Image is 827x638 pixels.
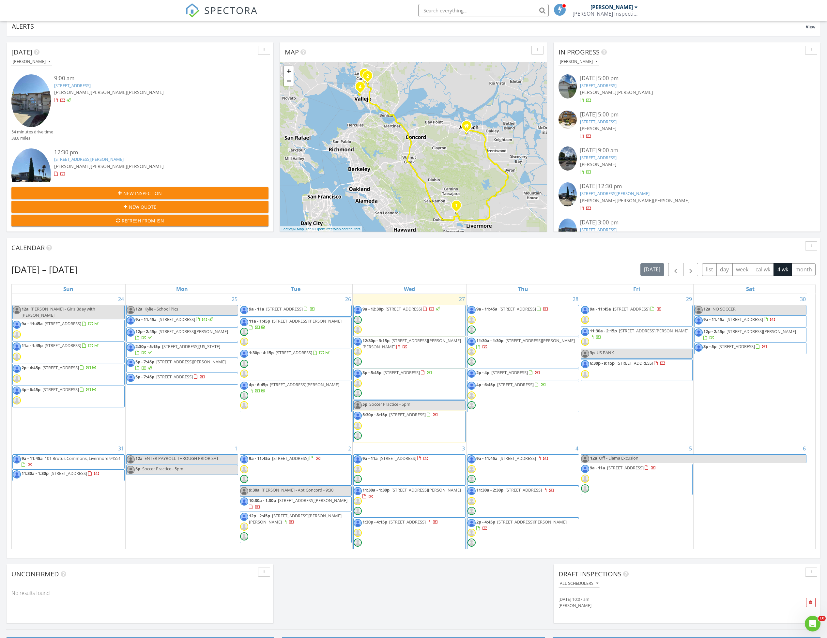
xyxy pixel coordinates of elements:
div: [PERSON_NAME] [13,59,51,64]
a: 9a - 11a [STREET_ADDRESS] [353,454,465,486]
td: Go to August 30, 2025 [694,294,807,443]
img: default-user-f0147aede5fd5fa78ca7ade42f37bd4542148d508eef1c3d3ea960f66861d68b.jpg [240,370,248,378]
a: 6:30p - 9:15p [STREET_ADDRESS] [590,360,666,366]
a: Monday [175,284,189,294]
span: SPECTORA [204,3,258,17]
a: 1:30p - 4:15p [STREET_ADDRESS] [249,350,331,356]
img: 110415526368828410071.jpg [127,306,135,314]
img: 110415526368828410071.jpg [354,370,362,378]
a: Thursday [517,284,529,294]
a: 5:30p - 8:15p [STREET_ADDRESS] [362,412,438,418]
img: 110415526368828410071.jpg [467,370,476,378]
img: default-user-f0147aede5fd5fa78ca7ade42f37bd4542148d508eef1c3d3ea960f66861d68b.jpg [240,401,248,409]
a: Tuesday [290,284,302,294]
div: [DATE] 5:00 pm [580,74,794,83]
a: 2:30p - 5:15p [STREET_ADDRESS][US_STATE] [135,343,220,356]
a: 11:30a - 2:15p [STREET_ADDRESS][PERSON_NAME] [581,327,693,348]
img: 9349545%2Fcover_photos%2FpIEkR08S1fZjcLHNO6Ad%2Fsmall.jpg [559,74,577,99]
a: 9a - 11a [STREET_ADDRESS] [240,305,352,317]
a: 4p - 6:45p [STREET_ADDRESS] [467,381,579,412]
a: 11a - 1:45p [STREET_ADDRESS] [12,342,125,363]
img: 9288022%2Fcover_photos%2FF9xZG2gqqgu4aaRsoFrW%2Fsmall.jpg [559,146,577,171]
a: 1:30p - 4:15p [STREET_ADDRESS] [240,349,352,380]
a: Friday [632,284,641,294]
a: 9a - 11:45a [STREET_ADDRESS] [240,454,352,486]
span: [STREET_ADDRESS] [386,306,422,312]
a: 9a - 11:45a [STREET_ADDRESS] [476,306,548,312]
img: default-user-f0147aede5fd5fa78ca7ade42f37bd4542148d508eef1c3d3ea960f66861d68b.jpg [13,396,21,404]
div: Refresh from ISN [17,217,263,224]
a: 12:30p - 3:15p [STREET_ADDRESS][PERSON_NAME][PERSON_NAME] [353,337,465,368]
a: 11:30a - 1:30p [STREET_ADDRESS][PERSON_NAME] [476,338,575,350]
img: default-user-f0147aede5fd5fa78ca7ade42f37bd4542148d508eef1c3d3ea960f66861d68b.jpg [354,422,362,430]
button: Next [683,263,698,276]
span: [PERSON_NAME] [54,163,91,169]
img: 110415526368828410071.jpg [581,350,589,358]
span: [STREET_ADDRESS][PERSON_NAME][PERSON_NAME] [362,338,461,350]
div: 54 minutes drive time [11,129,53,135]
img: 110415526368828410071.jpg [581,306,589,314]
img: default-user-f0147aede5fd5fa78ca7ade42f37bd4542148d508eef1c3d3ea960f66861d68b.jpg [467,391,476,400]
a: 2p - 4p [STREET_ADDRESS] [467,369,579,380]
a: 9:00 am [STREET_ADDRESS] [PERSON_NAME][PERSON_NAME][PERSON_NAME] 54 minutes drive time 38.6 miles [11,74,268,141]
img: default-user-f0147aede5fd5fa78ca7ade42f37bd4542148d508eef1c3d3ea960f66861d68b.jpg [581,370,589,378]
td: Go to September 4, 2025 [466,443,580,582]
img: default-user-f0147aede5fd5fa78ca7ade42f37bd4542148d508eef1c3d3ea960f66861d68b.jpg [467,316,476,324]
img: 110415526368828410071.jpg [695,306,703,314]
span: [PERSON_NAME] [580,89,617,95]
a: 12p - 2:45p [STREET_ADDRESS][PERSON_NAME] [126,327,238,342]
span: [STREET_ADDRESS] [45,321,81,327]
button: cal wk [752,263,774,276]
a: 12p - 2:45p [STREET_ADDRESS][PERSON_NAME] [694,327,806,342]
a: 4p - 6:45p [STREET_ADDRESS][PERSON_NAME] [240,381,352,412]
div: [DATE] 3:00 pm [580,219,794,227]
span: NO SOCCER [712,306,736,312]
button: New Quote [11,201,268,213]
a: 4p - 6:45p [STREET_ADDRESS] [476,382,546,387]
span: 12p - 2:45p [135,328,157,334]
a: 11:30a - 1:30p [STREET_ADDRESS][PERSON_NAME] [467,337,579,368]
span: 3p - 5:45p [362,370,381,375]
span: [STREET_ADDRESS][PERSON_NAME] [505,338,575,343]
a: 5p - 7:45p [STREET_ADDRESS] [126,373,238,385]
a: 9a - 11:45a [STREET_ADDRESS] [135,316,214,322]
div: Ramey's Inspection Services LLC [573,10,638,17]
a: Go to August 28, 2025 [571,294,580,304]
div: [DATE] 5:00 pm [580,111,794,119]
span: [STREET_ADDRESS][PERSON_NAME] [156,359,226,365]
img: 110415526368828410071.jpg [581,328,589,336]
a: 3p - 5:45p [STREET_ADDRESS] [353,369,465,400]
img: 110415526368828410071.jpg [467,306,476,314]
div: 12:30 pm [54,148,247,157]
a: [STREET_ADDRESS] [580,83,617,88]
img: default-user-f0147aede5fd5fa78ca7ade42f37bd4542148d508eef1c3d3ea960f66861d68b.jpg [467,347,476,356]
span: 11a - 1:45p [22,342,43,348]
img: default-user-f0147aede5fd5fa78ca7ade42f37bd4542148d508eef1c3d3ea960f66861d68b.jpg [13,374,21,383]
button: Previous [668,263,683,276]
a: [STREET_ADDRESS] [580,227,617,233]
span: [STREET_ADDRESS] [499,306,536,312]
a: 5:30p - 8:15p [STREET_ADDRESS] [353,411,465,442]
button: New Inspection [11,187,268,199]
span: 2p - 4p [476,370,489,375]
span: [PERSON_NAME] [617,197,653,204]
td: Go to August 31, 2025 [12,443,125,582]
span: US BANK [597,350,614,356]
span: 12:30p - 3:15p [362,338,390,343]
img: streetview [559,111,577,129]
div: | [280,226,362,232]
img: 110415526368828410071.jpg [13,321,21,329]
span: [PERSON_NAME] [54,89,91,95]
img: default-user-f0147aede5fd5fa78ca7ade42f37bd4542148d508eef1c3d3ea960f66861d68b.jpg [240,391,248,400]
a: 9a - 11:45a [STREET_ADDRESS] [581,305,693,327]
a: Leaflet [282,227,292,231]
a: 11:30a - 2:15p [STREET_ADDRESS][PERSON_NAME] [590,328,688,340]
span: [PERSON_NAME] [580,197,617,204]
span: Off - Llama Excusion [599,455,638,461]
img: default-user-f0147aede5fd5fa78ca7ade42f37bd4542148d508eef1c3d3ea960f66861d68b.jpg [13,330,21,339]
div: 6013 Kingsmill Terrace, Dublin, CA 94568 [456,205,460,209]
img: 110415526368828410071.jpg [354,412,362,420]
span: [STREET_ADDRESS][PERSON_NAME] [727,328,796,334]
span: 12a [703,306,711,312]
img: 110415526368828410071.jpg [467,338,476,346]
